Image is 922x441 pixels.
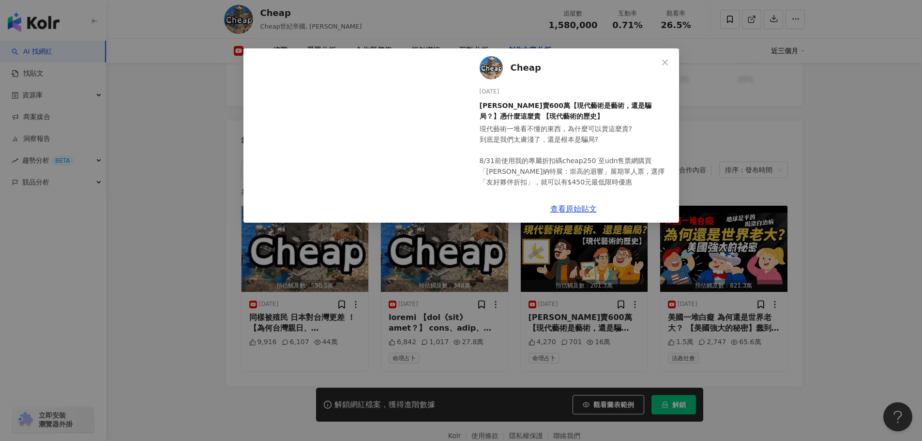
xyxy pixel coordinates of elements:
a: KOL AvatarCheap [480,56,658,79]
div: [DATE] [480,87,671,96]
span: Cheap [511,61,541,75]
button: Close [655,53,675,72]
span: close [661,59,669,66]
a: 查看原始貼文 [550,204,597,213]
img: KOL Avatar [480,56,503,79]
div: 現代藝術一堆看不懂的東西，為什麼可以賣這麼貴? 到底是我們太膚淺了，還是根本是騙局? 8/31前使用我的專屬折扣碼cheap250 至udn售票網購買「[PERSON_NAME]納特展：崇高的迴... [480,123,671,422]
div: [PERSON_NAME]賣600萬【現代藝術是藝術，還是騙局？】憑什麼這麼貴 【現代藝術的歷史】 [480,100,671,122]
iframe: 一根香蕉賣600萬【現代藝術是藝術，還是騙局？】憑什麼這麼貴 【現代藝術的歷史】 [243,48,464,223]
